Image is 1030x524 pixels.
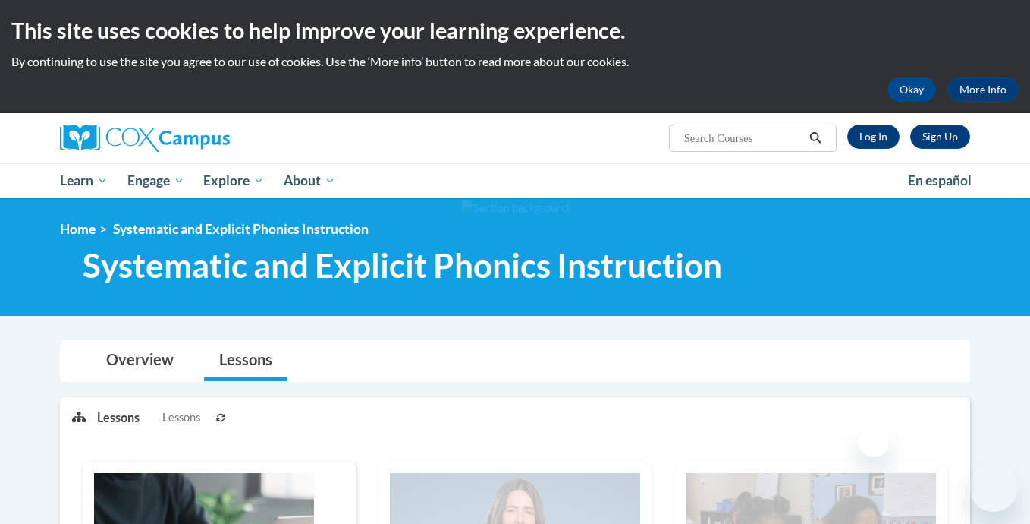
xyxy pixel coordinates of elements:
a: Cox Campus [60,125,348,152]
a: En español [898,165,981,197]
p: By continuing to use the site you agree to our use of cookies. Use the ‘More info’ button to read... [11,53,1019,70]
a: More Info [947,77,1019,102]
span: Lessons [162,409,200,426]
span: Learn [60,172,108,190]
a: Lessons [204,341,287,381]
input: Search Courses [683,129,804,147]
a: Learn [50,163,118,198]
iframe: Close message [859,427,889,457]
a: Log In [847,125,900,149]
a: Overview [91,341,189,381]
button: Search [804,129,827,147]
p: Lessons [97,409,140,426]
img: Cox Campus [60,125,230,152]
iframe: Button to launch messaging window [969,463,1018,512]
img: Section background [461,200,569,216]
a: Home [60,221,96,237]
a: Register [910,125,970,149]
a: Explore [193,163,274,198]
span: Systematic and Explicit Phonics Instruction [83,245,722,286]
span: About [284,172,335,190]
span: En español [908,172,972,188]
a: About [274,163,345,198]
span: Engage [127,172,184,190]
div: Main menu [37,163,993,198]
h2: This site uses cookies to help improve your learning experience. [11,15,1019,46]
a: Engage [118,163,194,198]
span: Explore [203,172,264,190]
button: Okay [887,77,936,102]
span: Systematic and Explicit Phonics Instruction [113,221,369,237]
